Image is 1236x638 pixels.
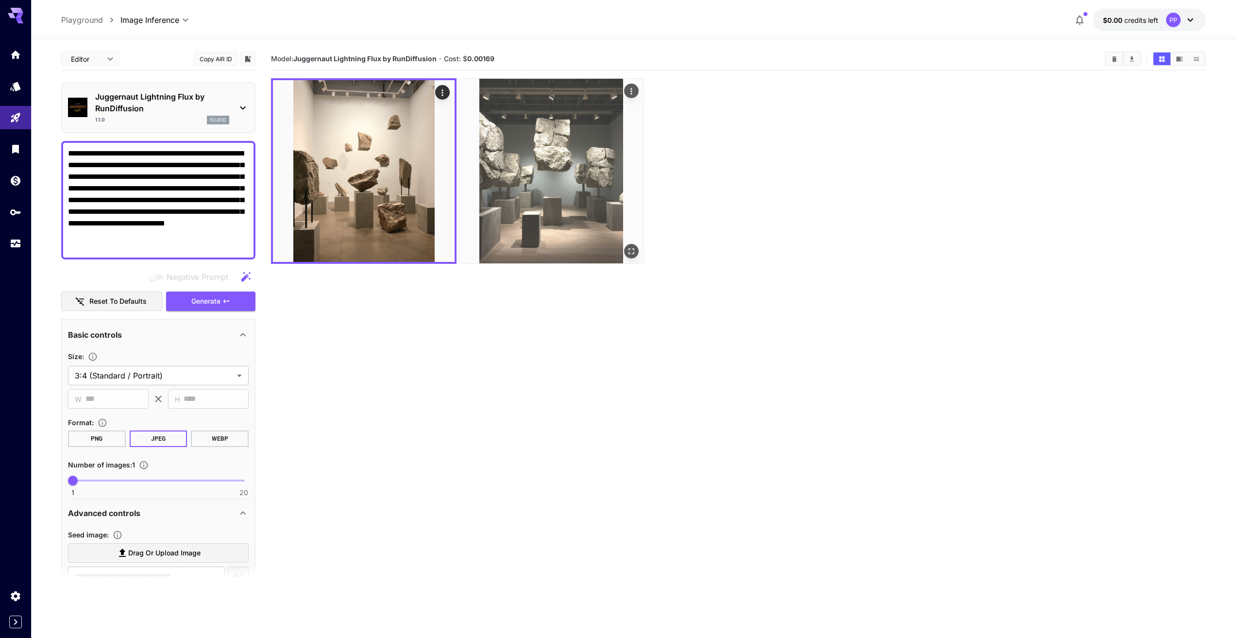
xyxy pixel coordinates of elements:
[10,174,21,187] div: Wallet
[1123,52,1140,65] button: Download All
[9,616,22,628] button: Expand sidebar
[1106,52,1123,65] button: Clear All
[61,14,120,26] nav: breadcrumb
[68,418,94,427] span: Format :
[10,590,21,602] div: Settings
[68,507,140,519] p: Advanced controls
[61,292,162,311] button: Reset to defaults
[68,543,249,563] label: Drag or upload image
[71,488,74,498] span: 1
[10,49,21,61] div: Home
[95,116,105,123] p: 1.1.0
[1103,16,1124,24] span: $0.00
[135,460,152,470] button: Specify how many images to generate in a single request. Each image generation will be charged se...
[175,394,180,405] span: H
[167,271,228,283] span: Negative Prompt
[439,53,441,65] p: ·
[1103,15,1158,25] div: $0.00
[293,54,437,63] b: Juggernaut Lightning Flux by RunDiffusion
[10,80,21,92] div: Models
[68,352,84,361] span: Size :
[10,112,21,124] div: Playground
[68,329,122,341] p: Basic controls
[1171,52,1188,65] button: Show media in video view
[128,547,201,559] span: Drag or upload image
[194,52,237,66] button: Copy AIR ID
[94,418,111,428] button: Choose the file format for the output image.
[459,79,643,263] img: 9k=
[624,244,639,259] div: Open in fullscreen
[1166,13,1181,27] div: PP
[191,431,249,447] button: WEBP
[239,488,248,498] span: 20
[1124,16,1158,24] span: credits left
[109,530,126,540] button: Upload a reference image to guide the result. This is needed for Image-to-Image or Inpainting. Su...
[68,501,249,525] div: Advanced controls
[84,352,102,362] button: Adjust the dimensions of the generated image by specifying its width and height in pixels, or sel...
[75,370,233,381] span: 3:4 (Standard / Portrait)
[166,292,255,311] button: Generate
[147,271,236,283] span: Negative prompts are not compatible with the selected model.
[120,14,179,26] span: Image Inference
[10,206,21,218] div: API Keys
[243,53,252,65] button: Add to library
[68,431,126,447] button: PNG
[68,323,249,346] div: Basic controls
[1105,52,1141,66] div: Clear AllDownload All
[68,531,109,539] span: Seed image :
[61,14,103,26] a: Playground
[1153,52,1170,65] button: Show media in grid view
[1188,52,1205,65] button: Show media in list view
[68,87,249,128] div: Juggernaut Lightning Flux by RunDiffusion1.1.0flux1d
[75,394,82,405] span: W
[1093,9,1206,31] button: $0.00PP
[68,461,135,469] span: Number of images : 1
[435,85,450,100] div: Actions
[10,143,21,155] div: Library
[191,295,220,308] span: Generate
[1152,52,1206,66] div: Show media in grid viewShow media in video viewShow media in list view
[95,91,229,114] p: Juggernaut Lightning Flux by RunDiffusion
[467,54,494,63] b: 0.00169
[273,80,455,262] img: 2Q==
[271,54,437,63] span: Model:
[71,54,101,64] span: Editor
[444,54,494,63] span: Cost: $
[10,238,21,250] div: Usage
[624,84,639,98] div: Actions
[130,431,187,447] button: JPEG
[210,117,226,123] p: flux1d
